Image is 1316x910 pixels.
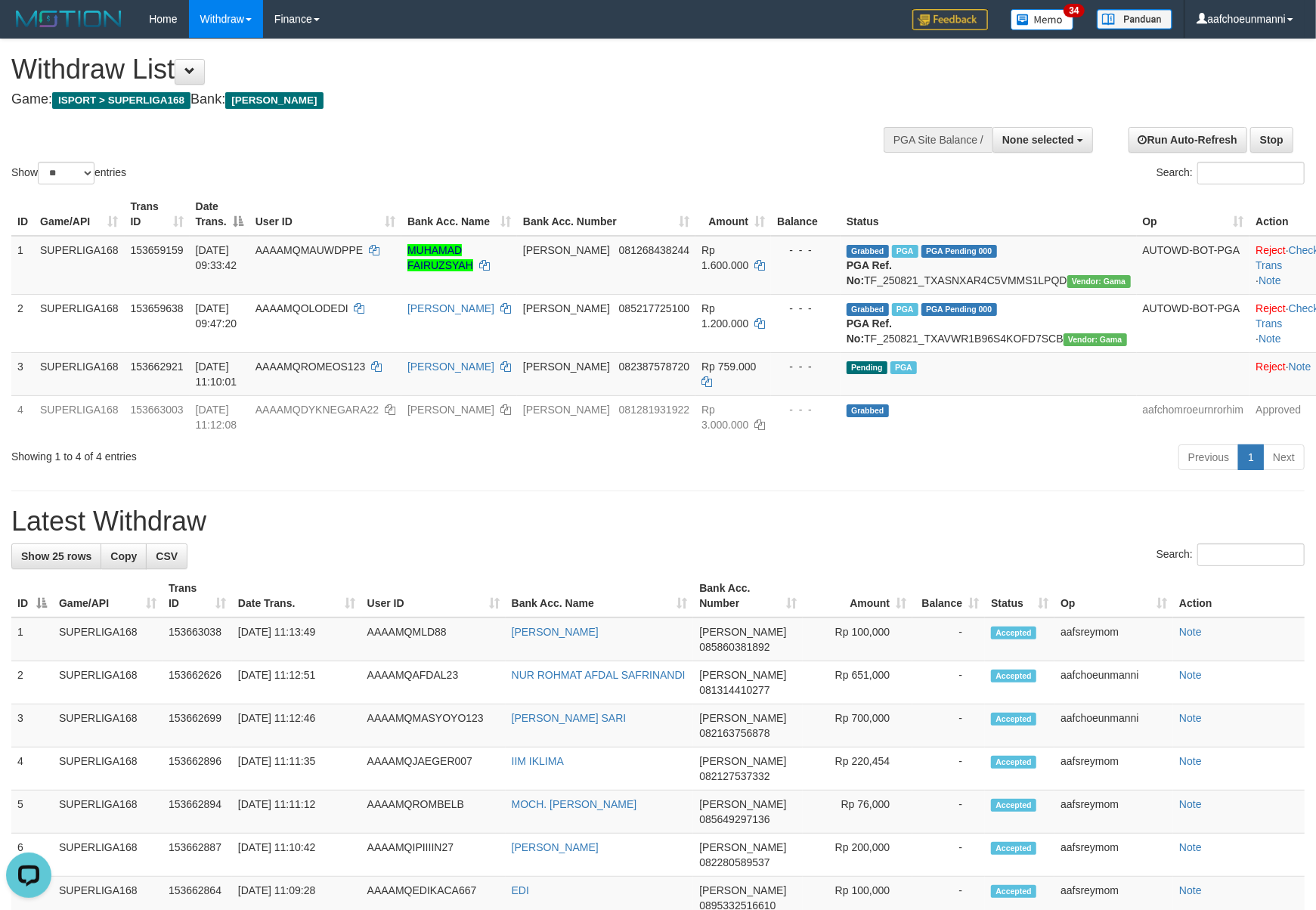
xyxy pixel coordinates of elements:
h4: Game: Bank: [11,92,862,107]
a: Note [1179,841,1202,853]
td: SUPERLIGA168 [53,661,163,704]
a: Note [1179,669,1202,681]
th: Op: activate to sort column ascending [1137,193,1250,236]
a: [PERSON_NAME] [407,302,494,314]
span: AAAAMQMAUWDPPE [255,244,363,256]
span: 153659159 [131,244,184,256]
div: Showing 1 to 4 of 4 entries [11,443,537,464]
td: AAAAMQMLD88 [361,617,506,661]
td: Rp 200,000 [803,834,912,877]
td: [DATE] 11:11:12 [232,791,361,834]
span: Copy 085860381892 to clipboard [699,641,769,653]
td: AAAAMQAFDAL23 [361,661,506,704]
span: PGA Pending [921,245,997,258]
td: aafsreymom [1054,834,1173,877]
button: Open LiveChat chat widget [6,6,51,51]
a: Previous [1178,444,1239,470]
td: 153662894 [163,791,232,834]
span: Copy 082163756878 to clipboard [699,727,769,739]
span: [PERSON_NAME] [523,302,610,314]
td: - [912,791,985,834]
div: - - - [777,402,834,417]
span: [PERSON_NAME] [699,626,786,638]
td: 4 [11,395,34,438]
th: Date Trans.: activate to sort column ascending [232,574,361,617]
td: Rp 100,000 [803,617,912,661]
span: Copy 081314410277 to clipboard [699,684,769,696]
td: [DATE] 11:11:35 [232,747,361,791]
span: Grabbed [847,303,889,316]
span: [PERSON_NAME] [699,798,786,810]
span: [PERSON_NAME] [699,884,786,896]
td: 153662896 [163,747,232,791]
span: AAAAMQOLODEDI [255,302,348,314]
th: Bank Acc. Name: activate to sort column ascending [506,574,694,617]
span: Vendor URL: https://trx31.1velocity.biz [1067,275,1131,288]
a: Note [1179,884,1202,896]
span: Pending [847,361,887,374]
th: Game/API: activate to sort column ascending [53,574,163,617]
div: PGA Site Balance / [884,127,992,153]
a: [PERSON_NAME] [512,841,599,853]
td: aafsreymom [1054,747,1173,791]
td: [DATE] 11:10:42 [232,834,361,877]
a: Reject [1256,361,1286,373]
span: 34 [1064,4,1084,17]
td: - [912,747,985,791]
th: Amount: activate to sort column ascending [695,193,771,236]
span: CSV [156,550,178,562]
span: Copy [110,550,137,562]
span: Copy 082280589537 to clipboard [699,856,769,868]
a: Note [1179,626,1202,638]
td: [DATE] 11:13:49 [232,617,361,661]
a: Note [1259,274,1281,286]
span: [PERSON_NAME] [225,92,323,109]
select: Showentries [38,162,94,184]
a: NUR ROHMAT AFDAL SAFRINANDI [512,669,686,681]
a: MOCH. [PERSON_NAME] [512,798,637,810]
span: [PERSON_NAME] [523,244,610,256]
td: AUTOWD-BOT-PGA [1137,294,1250,352]
span: ISPORT > SUPERLIGA168 [52,92,190,109]
img: Feedback.jpg [912,9,988,30]
th: Balance [771,193,841,236]
span: Copy 082127537332 to clipboard [699,770,769,782]
th: ID: activate to sort column descending [11,574,53,617]
td: 1 [11,617,53,661]
th: Status: activate to sort column ascending [985,574,1054,617]
td: Rp 76,000 [803,791,912,834]
td: 153662699 [163,704,232,747]
span: [PERSON_NAME] [699,841,786,853]
span: Accepted [991,713,1036,726]
span: Show 25 rows [21,550,91,562]
span: Rp 1.600.000 [701,244,748,271]
label: Search: [1157,162,1305,184]
td: SUPERLIGA168 [34,294,125,352]
input: Search: [1197,543,1305,566]
td: TF_250821_TXAVWR1B96S4KOFD7SCB [841,294,1137,352]
a: Note [1259,333,1281,345]
a: [PERSON_NAME] [407,404,494,416]
a: Next [1263,444,1305,470]
td: 3 [11,704,53,747]
td: SUPERLIGA168 [34,352,125,395]
label: Show entries [11,162,126,184]
span: PGA Pending [921,303,997,316]
td: AAAAMQIPIIIIN27 [361,834,506,877]
a: [PERSON_NAME] [512,626,599,638]
img: MOTION_logo.png [11,8,126,30]
label: Search: [1157,543,1305,566]
span: [DATE] 09:47:20 [196,302,237,330]
span: [PERSON_NAME] [523,361,610,373]
span: [DATE] 09:33:42 [196,244,237,271]
td: 4 [11,747,53,791]
th: Bank Acc. Number: activate to sort column ascending [693,574,803,617]
a: EDI [512,884,529,896]
th: Op: activate to sort column ascending [1054,574,1173,617]
div: - - - [777,243,834,258]
td: SUPERLIGA168 [53,834,163,877]
a: [PERSON_NAME] SARI [512,712,627,724]
td: aafsreymom [1054,791,1173,834]
a: Reject [1256,244,1286,256]
span: Copy 085217725100 to clipboard [619,302,689,314]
